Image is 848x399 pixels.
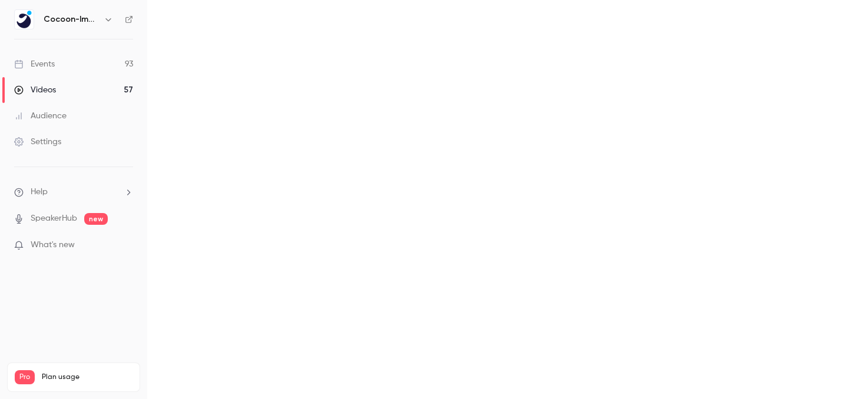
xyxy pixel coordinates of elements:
h6: Cocoon-Immo [44,14,99,25]
span: Help [31,186,48,198]
iframe: Noticeable Trigger [119,240,133,251]
div: Audience [14,110,67,122]
span: new [84,213,108,225]
span: Plan usage [42,373,132,382]
img: Cocoon-Immo [15,10,34,29]
div: Settings [14,136,61,148]
div: Videos [14,84,56,96]
span: What's new [31,239,75,251]
li: help-dropdown-opener [14,186,133,198]
a: SpeakerHub [31,212,77,225]
div: Events [14,58,55,70]
span: Pro [15,370,35,384]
